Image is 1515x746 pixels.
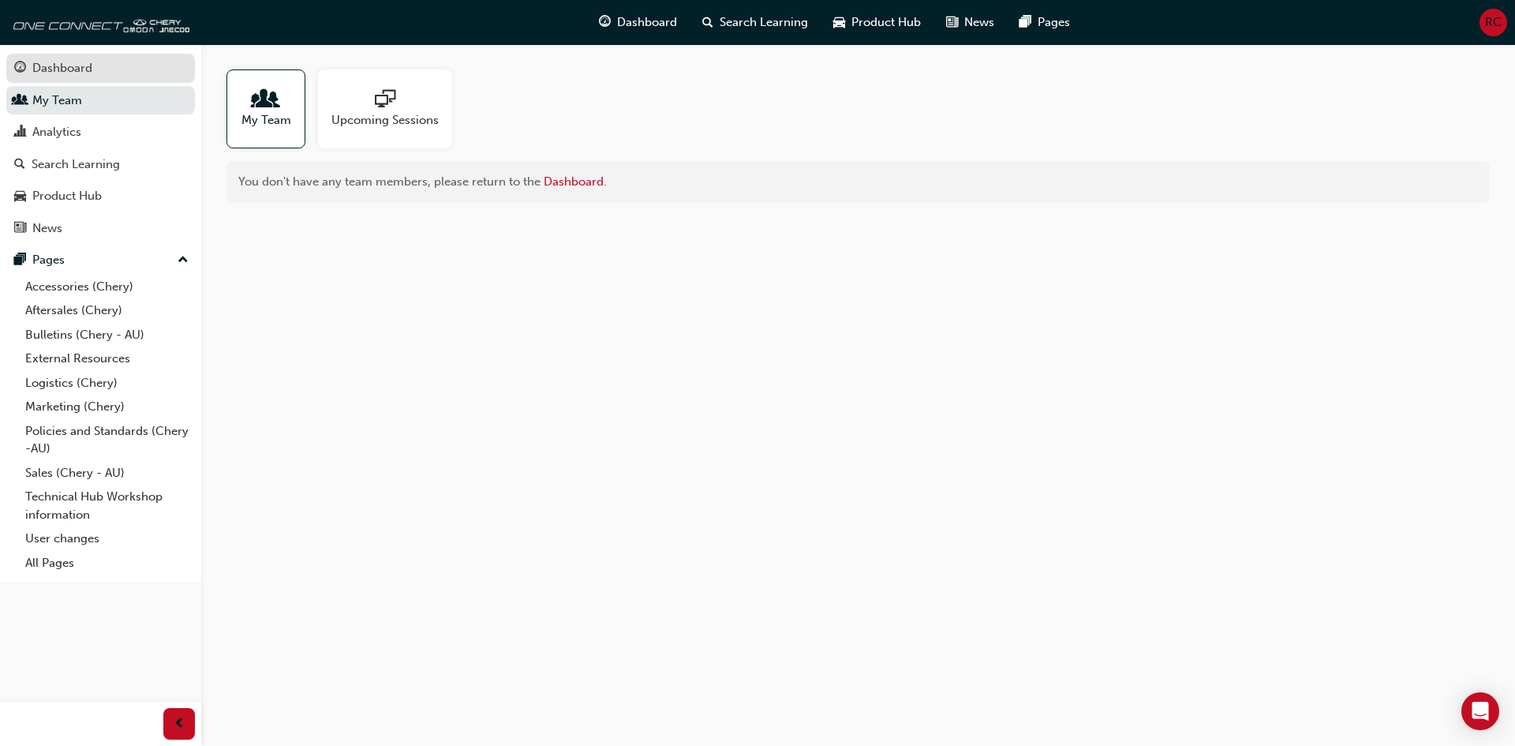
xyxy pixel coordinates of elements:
[19,323,195,347] a: Bulletins (Chery - AU)
[851,13,921,32] span: Product Hub
[6,86,195,115] a: My Team
[6,246,195,275] button: Pages
[933,6,1007,39] a: news-iconNews
[19,371,195,395] a: Logistics (Chery)
[19,298,195,323] a: Aftersales (Chery)
[32,219,62,238] div: News
[14,126,26,140] span: chart-icon
[6,150,195,179] a: Search Learning
[6,51,195,246] button: DashboardMy TeamAnalyticsSearch LearningProduct HubNews
[32,156,120,174] div: Search Learning
[617,13,677,32] span: Dashboard
[821,6,933,39] a: car-iconProduct Hub
[1485,13,1502,32] span: RC
[586,6,690,39] a: guage-iconDashboard
[702,13,713,32] span: search-icon
[1019,13,1031,32] span: pages-icon
[19,551,195,575] a: All Pages
[19,527,195,551] a: User changes
[964,13,994,32] span: News
[256,89,276,111] span: people-icon
[19,395,195,419] a: Marketing (Chery)
[544,174,604,189] a: Dashboard
[690,6,821,39] a: search-iconSearch Learning
[1038,13,1070,32] span: Pages
[946,13,958,32] span: news-icon
[19,485,195,527] a: Technical Hub Workshop information
[8,6,189,38] img: oneconnect
[318,69,465,148] a: Upcoming Sessions
[19,275,195,299] a: Accessories (Chery)
[720,13,808,32] span: Search Learning
[19,419,195,461] a: Policies and Standards (Chery -AU)
[32,59,92,77] div: Dashboard
[599,13,611,32] span: guage-icon
[226,161,1490,203] div: You don't have any team members, please return to the .
[241,111,291,129] span: My Team
[14,189,26,204] span: car-icon
[1461,692,1499,730] div: Open Intercom Messenger
[19,347,195,371] a: External Resources
[32,187,102,205] div: Product Hub
[32,251,65,269] div: Pages
[14,158,25,172] span: search-icon
[14,222,26,236] span: news-icon
[19,461,195,485] a: Sales (Chery - AU)
[833,13,845,32] span: car-icon
[32,123,81,141] div: Analytics
[6,54,195,83] a: Dashboard
[14,62,26,76] span: guage-icon
[1479,9,1507,36] button: RC
[6,118,195,147] a: Analytics
[14,94,26,108] span: people-icon
[1007,6,1083,39] a: pages-iconPages
[14,253,26,268] span: pages-icon
[331,111,439,129] span: Upcoming Sessions
[226,69,318,148] a: My Team
[174,714,185,734] span: prev-icon
[375,89,395,111] span: sessionType_ONLINE_URL-icon
[6,182,195,211] a: Product Hub
[6,214,195,243] a: News
[178,250,189,271] span: up-icon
